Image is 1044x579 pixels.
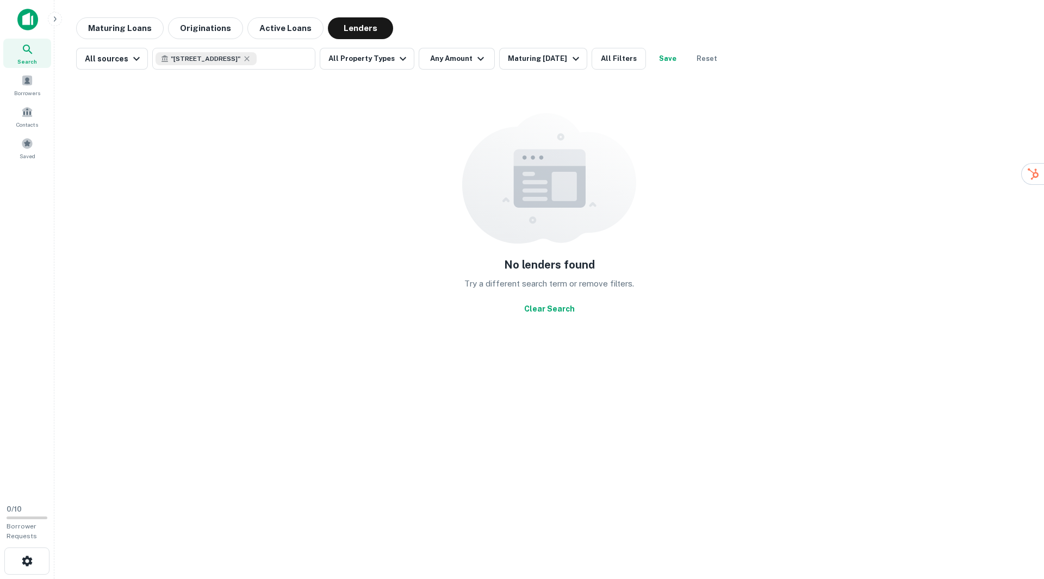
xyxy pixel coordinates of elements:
button: Originations [168,17,243,39]
button: Reset [689,48,724,70]
div: Maturing [DATE] [508,52,582,65]
button: All Property Types [320,48,414,70]
span: Search [17,57,37,66]
button: All Filters [592,48,646,70]
a: Saved [3,133,51,163]
button: Maturing Loans [76,17,164,39]
button: Any Amount [419,48,495,70]
img: capitalize-icon.png [17,9,38,30]
p: Try a different search term or remove filters. [464,277,634,290]
div: All sources [85,52,143,65]
button: Lenders [328,17,393,39]
span: Saved [20,152,35,160]
img: empty content [462,113,636,244]
svg: Search for lender by keyword [161,55,169,63]
span: Borrower Requests [7,522,37,540]
a: Search [3,39,51,68]
button: Clear Search [520,299,579,319]
iframe: Chat Widget [990,492,1044,544]
h5: No lenders found [504,257,595,273]
span: " [STREET_ADDRESS] " [171,54,240,64]
button: Active Loans [247,17,324,39]
button: All sources [76,48,148,70]
a: Contacts [3,102,51,131]
button: Maturing [DATE] [499,48,587,70]
a: Borrowers [3,70,51,99]
span: 0 / 10 [7,505,22,513]
span: Contacts [16,120,38,129]
button: Save your search to get updates of matches that match your search criteria. [650,48,685,70]
span: Borrowers [14,89,40,97]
